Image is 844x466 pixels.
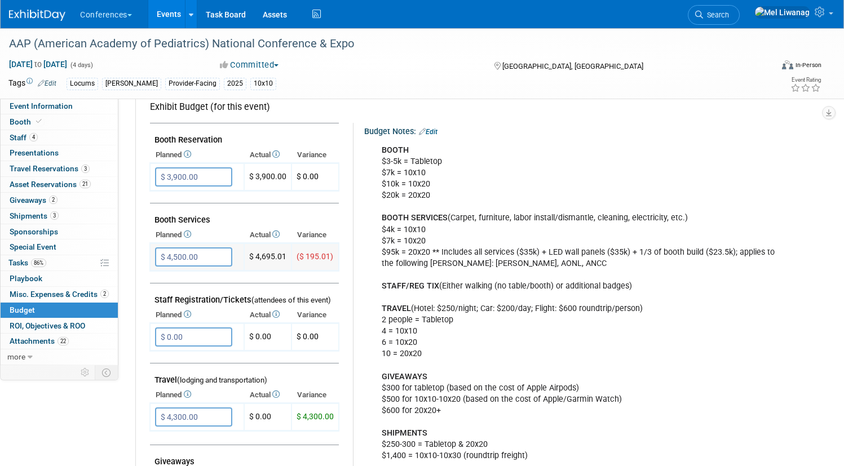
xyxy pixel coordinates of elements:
[382,428,427,438] b: SHIPMENTS
[10,117,44,126] span: Booth
[1,161,118,176] a: Travel Reservations3
[244,147,291,163] th: Actual
[10,211,59,220] span: Shipments
[10,101,73,110] span: Event Information
[754,6,810,19] img: Mel Liwanag
[150,147,244,163] th: Planned
[244,403,291,431] td: $ 0.00
[10,242,56,251] span: Special Event
[1,114,118,130] a: Booth
[382,281,439,291] b: STAFF/REG TIX
[419,128,438,136] a: Edit
[700,59,821,76] div: Event Format
[79,180,91,188] span: 21
[250,78,276,90] div: 10x10
[150,227,244,243] th: Planned
[31,259,46,267] span: 86%
[38,79,56,87] a: Edit
[1,224,118,239] a: Sponsorships
[150,123,339,148] td: Booth Reservation
[76,365,95,380] td: Personalize Event Tab Strip
[1,239,118,255] a: Special Event
[244,387,291,403] th: Actual
[688,5,740,25] a: Search
[1,271,118,286] a: Playbook
[1,99,118,114] a: Event Information
[10,321,85,330] span: ROI, Objectives & ROO
[165,78,220,90] div: Provider-Facing
[81,165,90,173] span: 3
[251,296,331,304] span: (attendees of this event)
[382,372,427,381] b: GIVEAWAYS
[291,387,339,403] th: Variance
[224,78,246,90] div: 2025
[1,349,118,365] a: more
[29,133,38,141] span: 4
[10,196,58,205] span: Giveaways
[382,304,411,313] b: TRAVEL
[782,60,793,69] img: Format-Inperson.png
[150,283,339,308] td: Staff Registration/Tickets
[10,133,38,142] span: Staff
[10,274,42,283] span: Playbook
[291,147,339,163] th: Variance
[1,177,118,192] a: Asset Reservations21
[364,123,811,137] div: Budget Notes:
[249,172,286,181] span: $ 3,900.00
[1,145,118,161] a: Presentations
[150,101,334,119] div: Exhibit Budget (for this event)
[7,352,25,361] span: more
[297,252,333,261] span: ($ 195.01)
[10,336,69,345] span: Attachments
[10,290,109,299] span: Misc. Expenses & Credits
[8,59,68,69] span: [DATE] [DATE]
[291,307,339,323] th: Variance
[1,334,118,349] a: Attachments22
[10,227,58,236] span: Sponsorships
[790,77,821,83] div: Event Rating
[244,243,291,271] td: $ 4,695.01
[49,196,58,204] span: 2
[150,387,244,403] th: Planned
[8,77,56,90] td: Tags
[67,78,98,90] div: Locums
[297,172,319,181] span: $ 0.00
[502,62,643,70] span: [GEOGRAPHIC_DATA], [GEOGRAPHIC_DATA]
[244,323,291,351] td: $ 0.00
[177,376,267,384] span: (lodging and transportation)
[10,180,91,189] span: Asset Reservations
[33,60,43,69] span: to
[1,130,118,145] a: Staff4
[703,11,729,19] span: Search
[102,78,161,90] div: [PERSON_NAME]
[216,59,283,71] button: Committed
[10,148,59,157] span: Presentations
[9,10,65,21] img: ExhibitDay
[382,145,409,155] b: BOOTH
[69,61,93,69] span: (4 days)
[297,412,334,421] span: $ 4,300.00
[10,305,35,314] span: Budget
[150,203,339,228] td: Booth Services
[150,363,339,388] td: Travel
[8,258,46,267] span: Tasks
[10,164,90,173] span: Travel Reservations
[795,61,821,69] div: In-Person
[58,337,69,345] span: 22
[244,307,291,323] th: Actual
[150,307,244,323] th: Planned
[382,213,448,223] b: BOOTH SERVICES
[297,332,319,341] span: $ 0.00
[1,193,118,208] a: Giveaways2
[1,208,118,224] a: Shipments3
[244,227,291,243] th: Actual
[1,303,118,318] a: Budget
[95,365,118,380] td: Toggle Event Tabs
[1,255,118,270] a: Tasks86%
[100,290,109,298] span: 2
[5,34,752,54] div: AAP (American Academy of Pediatrics) National Conference & Expo
[36,118,42,125] i: Booth reservation complete
[1,318,118,334] a: ROI, Objectives & ROO
[50,211,59,220] span: 3
[1,287,118,302] a: Misc. Expenses & Credits2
